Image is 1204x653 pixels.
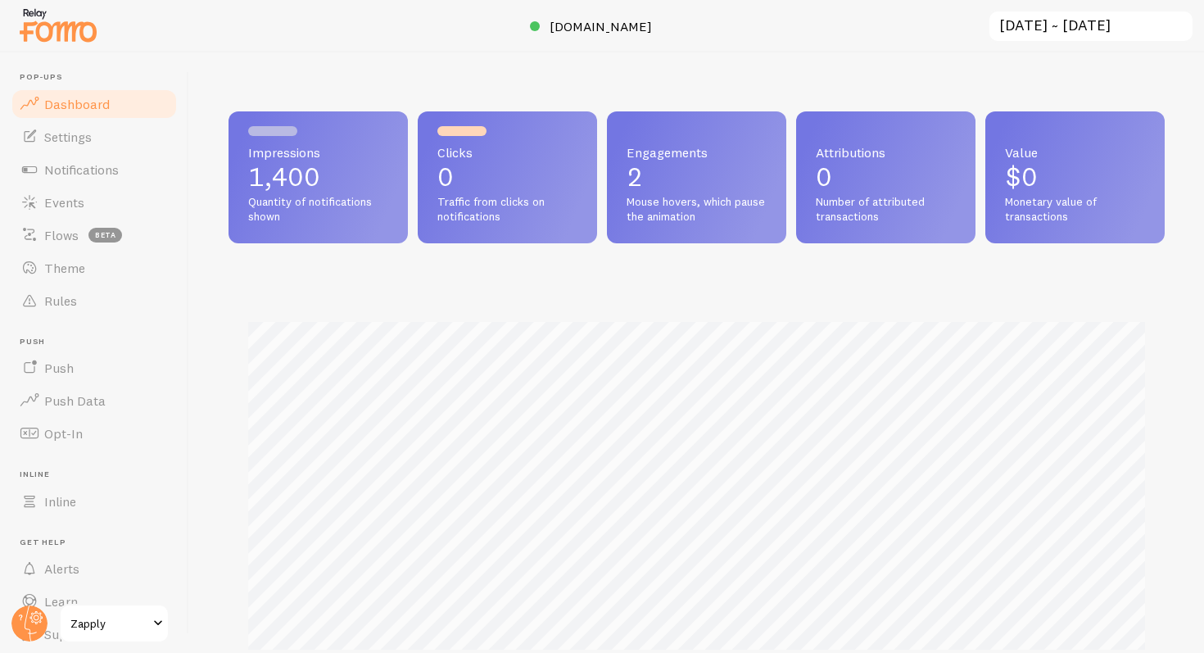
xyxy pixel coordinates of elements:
span: Value [1005,146,1145,159]
a: Flows beta [10,219,179,252]
p: 0 [437,164,577,190]
a: Push [10,351,179,384]
span: Settings [44,129,92,145]
span: Impressions [248,146,388,159]
a: Settings [10,120,179,153]
span: Events [44,194,84,211]
img: fomo-relay-logo-orange.svg [17,4,99,46]
span: Monetary value of transactions [1005,195,1145,224]
span: Traffic from clicks on notifications [437,195,577,224]
p: 0 [816,164,956,190]
span: Learn [44,593,78,610]
span: Push Data [44,392,106,409]
a: Notifications [10,153,179,186]
span: Push [44,360,74,376]
a: Inline [10,485,179,518]
span: Get Help [20,537,179,548]
span: Dashboard [44,96,110,112]
span: Theme [44,260,85,276]
span: Inline [44,493,76,510]
span: Number of attributed transactions [816,195,956,224]
span: beta [88,228,122,243]
span: Notifications [44,161,119,178]
span: Alerts [44,560,79,577]
span: Mouse hovers, which pause the animation [627,195,767,224]
a: Alerts [10,552,179,585]
span: Push [20,337,179,347]
a: Theme [10,252,179,284]
span: Opt-In [44,425,83,442]
a: Rules [10,284,179,317]
span: Engagements [627,146,767,159]
span: Inline [20,469,179,480]
a: Zapply [59,604,170,643]
a: Dashboard [10,88,179,120]
p: 2 [627,164,767,190]
span: Flows [44,227,79,243]
span: Zapply [70,614,148,633]
span: Attributions [816,146,956,159]
a: Events [10,186,179,219]
span: Quantity of notifications shown [248,195,388,224]
span: Pop-ups [20,72,179,83]
span: Rules [44,292,77,309]
a: Push Data [10,384,179,417]
span: $0 [1005,161,1038,193]
span: Clicks [437,146,577,159]
a: Learn [10,585,179,618]
p: 1,400 [248,164,388,190]
a: Opt-In [10,417,179,450]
